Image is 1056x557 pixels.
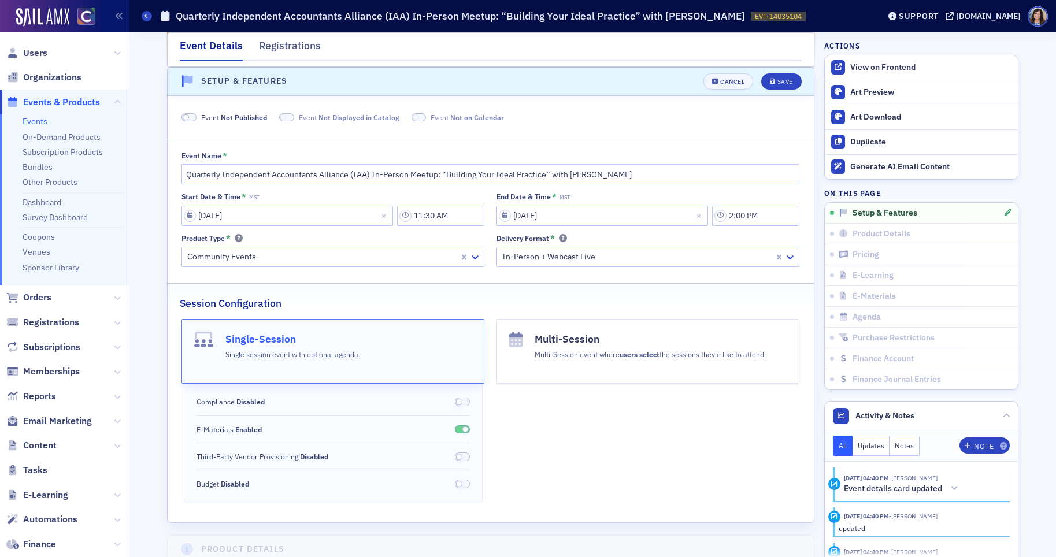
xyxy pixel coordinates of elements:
[828,511,840,523] div: Update
[242,192,246,200] abbr: This field is required
[23,212,88,222] a: Survey Dashboard
[23,390,56,403] span: Reports
[23,247,50,257] a: Venues
[201,112,267,122] span: Event
[6,464,47,477] a: Tasks
[377,206,393,226] button: Close
[23,262,79,273] a: Sponsor Library
[259,38,321,60] div: Registrations
[6,71,81,84] a: Organizations
[853,374,941,385] span: Finance Journal Entries
[180,296,281,311] h2: Session Configuration
[197,424,262,435] span: E-Materials
[23,341,80,354] span: Subscriptions
[692,206,708,226] button: Close
[777,79,793,85] div: Save
[197,478,249,489] span: Budget
[850,87,1012,98] div: Art Preview
[890,436,920,456] button: Notes
[853,312,881,322] span: Agenda
[853,270,894,281] span: E-Learning
[23,177,77,187] a: Other Products
[974,443,994,450] div: Note
[889,474,938,482] span: Stacy Svendsen
[853,436,890,456] button: Updates
[496,206,708,226] input: MM/DD/YYYY
[825,55,1018,80] a: View on Frontend
[956,11,1021,21] div: [DOMAIN_NAME]
[181,206,393,226] input: MM/DD/YYYY
[412,113,427,122] span: Not on Calendar
[825,154,1018,179] button: Generate AI Email Content
[455,398,470,406] span: Disabled
[69,8,95,27] a: View Homepage
[889,512,938,520] span: Stacy Svendsen
[550,234,555,242] abbr: This field is required
[850,162,1012,172] div: Generate AI Email Content
[844,512,889,520] time: 9/23/2025 04:40 PM
[6,439,57,452] a: Content
[455,425,470,434] span: Enabled
[299,112,399,122] span: Event
[197,451,328,462] span: Third-Party Vendor Provisioning
[853,333,935,343] span: Purchase Restrictions
[279,113,294,122] span: Not Displayed in Catalog
[23,162,53,172] a: Bundles
[844,474,889,482] time: 9/23/2025 04:40 PM
[201,543,285,555] h4: Product Details
[223,151,227,159] abbr: This field is required
[552,192,557,200] abbr: This field is required
[181,319,484,384] button: Single-SessionSingle session event with optional agenda.
[899,11,939,21] div: Support
[496,319,799,384] button: Multi-SessionMulti-Session event whereusers selectthe sessions they'd like to attend.
[6,415,92,428] a: Email Marketing
[824,40,860,51] h4: Actions
[825,129,1018,154] button: Duplicate
[23,415,92,428] span: Email Marketing
[318,113,399,122] span: Not Displayed in Catalog
[620,350,659,359] b: users select
[23,96,100,109] span: Events & Products
[249,194,260,201] span: MST
[825,105,1018,129] a: Art Download
[850,137,1012,147] div: Duplicate
[761,73,801,90] button: Save
[844,548,889,556] time: 9/23/2025 04:40 PM
[23,47,47,60] span: Users
[221,113,267,122] span: Not Published
[560,194,570,201] span: MST
[496,192,551,201] div: End Date & Time
[180,38,243,61] div: Event Details
[6,365,80,378] a: Memberships
[6,513,77,526] a: Automations
[6,341,80,354] a: Subscriptions
[6,390,56,403] a: Reports
[23,197,61,207] a: Dashboard
[853,208,917,218] span: Setup & Features
[853,229,910,239] span: Product Details
[1028,6,1048,27] span: Profile
[853,250,879,260] span: Pricing
[235,425,262,434] span: Enabled
[853,354,914,364] span: Finance Account
[226,234,231,242] abbr: This field is required
[23,232,55,242] a: Coupons
[23,464,47,477] span: Tasks
[181,151,221,160] div: Event Name
[16,8,69,27] img: SailAMX
[825,80,1018,105] a: Art Preview
[6,47,47,60] a: Users
[23,316,79,329] span: Registrations
[181,192,240,201] div: Start Date & Time
[889,548,938,556] span: Stacy Svendsen
[720,79,744,85] div: Cancel
[431,112,504,122] span: Event
[6,316,79,329] a: Registrations
[201,75,288,87] h4: Setup & Features
[455,452,470,461] span: Disabled
[6,489,68,502] a: E-Learning
[23,365,80,378] span: Memberships
[181,234,225,243] div: Product Type
[225,332,360,347] h4: Single-Session
[946,12,1025,20] button: [DOMAIN_NAME]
